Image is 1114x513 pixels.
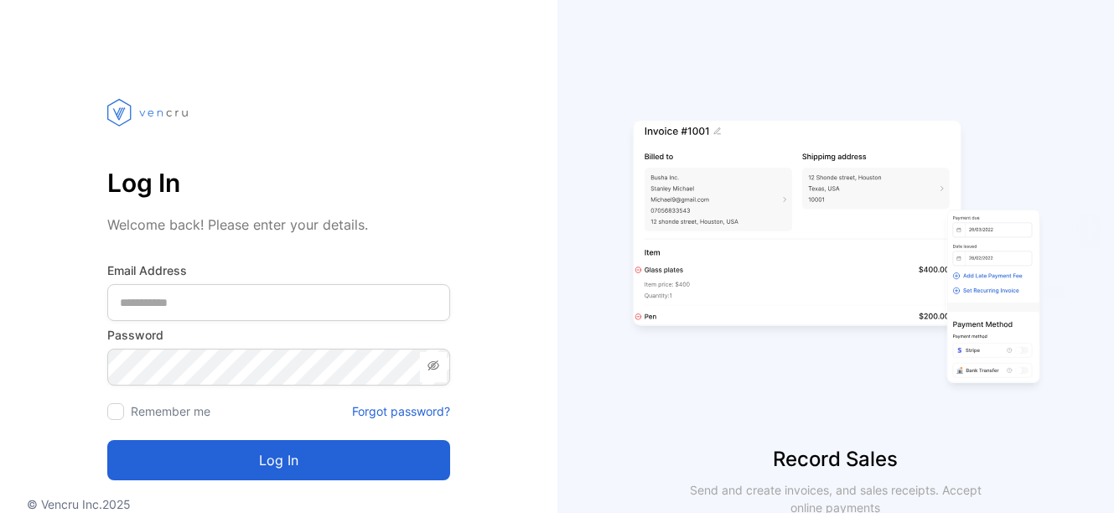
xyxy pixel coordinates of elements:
[352,402,450,420] a: Forgot password?
[107,215,450,235] p: Welcome back! Please enter your details.
[107,163,450,203] p: Log In
[107,67,191,158] img: vencru logo
[107,440,450,480] button: Log in
[626,67,1045,444] img: slider image
[107,262,450,279] label: Email Address
[131,404,210,418] label: Remember me
[107,326,450,344] label: Password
